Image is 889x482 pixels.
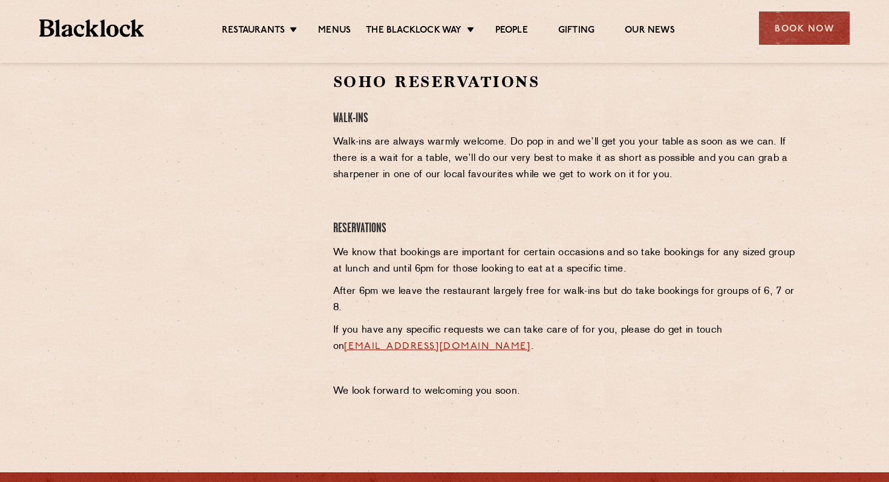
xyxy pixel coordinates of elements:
a: Restaurants [222,25,285,38]
a: Menus [318,25,351,38]
a: The Blacklock Way [366,25,461,38]
p: If you have any specific requests we can take care of for you, please do get in touch on . [333,322,797,355]
iframe: OpenTable make booking widget [136,71,272,253]
a: [EMAIL_ADDRESS][DOMAIN_NAME] [344,342,530,351]
a: People [495,25,528,38]
h4: Walk-Ins [333,111,797,127]
p: After 6pm we leave the restaurant largely free for walk-ins but do take bookings for groups of 6,... [333,284,797,316]
h4: Reservations [333,221,797,237]
div: Book Now [759,11,850,45]
p: We look forward to welcoming you soon. [333,383,797,400]
p: Walk-ins are always warmly welcome. Do pop in and we’ll get you your table as soon as we can. If ... [333,134,797,183]
a: Our News [625,25,675,38]
p: We know that bookings are important for certain occasions and so take bookings for any sized grou... [333,245,797,278]
h2: Soho Reservations [333,71,797,93]
a: Gifting [558,25,594,38]
img: BL_Textured_Logo-footer-cropped.svg [39,19,144,37]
